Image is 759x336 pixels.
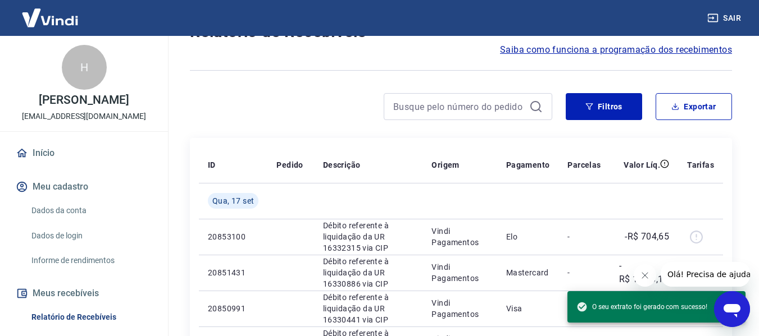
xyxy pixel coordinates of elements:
p: - [567,267,601,278]
p: -R$ 1.378,12 [619,259,670,286]
button: Exportar [656,93,732,120]
iframe: Mensagem da empresa [661,262,750,287]
p: Parcelas [567,159,601,171]
span: O seu extrato foi gerado com sucesso! [576,301,707,312]
p: 20853100 [208,231,258,242]
a: Dados da conta [27,199,154,222]
p: [PERSON_NAME] [39,94,129,106]
iframe: Fechar mensagem [634,264,656,287]
p: Valor Líq. [624,159,660,171]
span: Qua, 17 set [212,195,254,206]
iframe: Botão para abrir a janela de mensagens [714,291,750,327]
p: Elo [506,231,550,242]
a: Informe de rendimentos [27,249,154,272]
p: Débito referente à liquidação da UR 16330886 via CIP [323,256,414,289]
p: Vindi Pagamentos [431,297,488,320]
p: Pedido [276,159,303,171]
button: Meus recebíveis [13,281,154,306]
img: Vindi [13,1,87,35]
p: Débito referente à liquidação da UR 16330441 via CIP [323,292,414,325]
a: Saiba como funciona a programação dos recebimentos [500,43,732,57]
p: Mastercard [506,267,550,278]
p: [EMAIL_ADDRESS][DOMAIN_NAME] [22,111,146,122]
p: Pagamento [506,159,550,171]
p: Tarifas [687,159,714,171]
p: Origem [431,159,459,171]
p: Débito referente à liquidação da UR 16332315 via CIP [323,220,414,254]
p: -R$ 704,65 [625,230,669,243]
a: Início [13,141,154,165]
p: Descrição [323,159,361,171]
p: ID [208,159,216,171]
input: Busque pelo número do pedido [393,98,525,115]
a: Dados de login [27,224,154,247]
p: 20851431 [208,267,258,278]
span: Olá! Precisa de ajuda? [7,8,94,17]
p: - [567,231,601,242]
a: Relatório de Recebíveis [27,306,154,329]
div: H [62,45,107,90]
button: Filtros [566,93,642,120]
p: 20850991 [208,303,258,314]
button: Sair [705,8,746,29]
button: Meu cadastro [13,174,154,199]
p: Vindi Pagamentos [431,261,488,284]
p: Visa [506,303,550,314]
p: Vindi Pagamentos [431,225,488,248]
